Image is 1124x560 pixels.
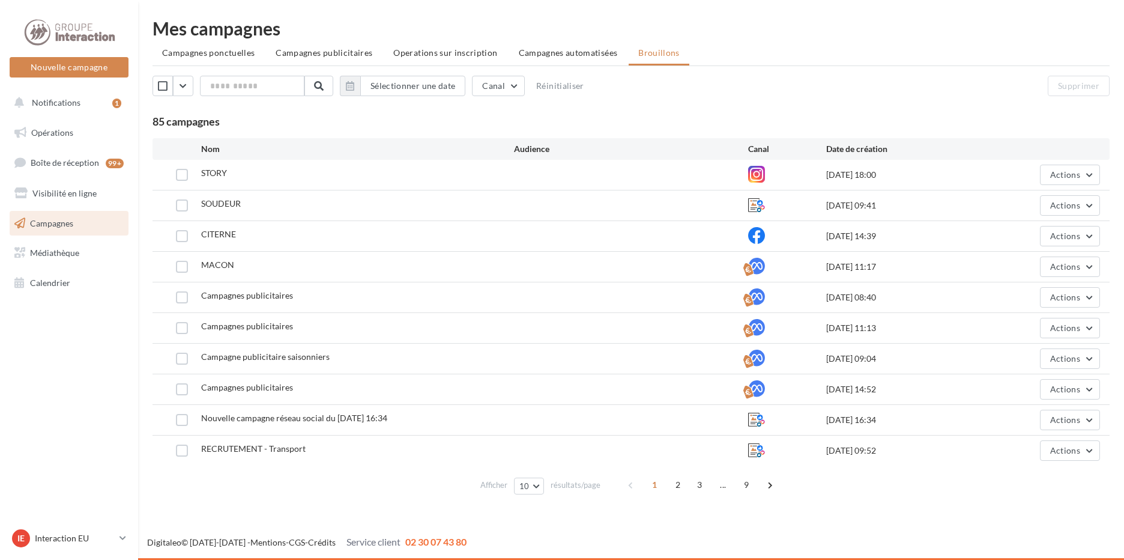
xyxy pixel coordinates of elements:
[289,537,305,547] a: CGS
[31,157,99,168] span: Boîte de réception
[1048,76,1110,96] button: Supprimer
[826,199,982,212] div: [DATE] 09:41
[162,47,255,58] span: Campagnes ponctuelles
[748,143,826,155] div: Canal
[276,47,372,58] span: Campagnes publicitaires
[31,127,73,138] span: Opérations
[1050,384,1080,394] span: Actions
[1040,318,1100,338] button: Actions
[1040,440,1100,461] button: Actions
[551,479,600,491] span: résultats/page
[826,353,982,365] div: [DATE] 09:04
[106,159,124,168] div: 99+
[826,261,982,273] div: [DATE] 11:17
[1050,200,1080,210] span: Actions
[30,278,70,288] span: Calendrier
[645,475,664,495] span: 1
[201,443,306,454] span: RECRUTEMENT - Transport
[7,240,131,266] a: Médiathèque
[201,198,241,208] span: SOUDEUR
[201,321,293,331] span: Campagnes publicitaires
[1050,231,1080,241] span: Actions
[201,168,227,178] span: STORY
[1040,165,1100,185] button: Actions
[519,47,618,58] span: Campagnes automatisées
[308,537,336,547] a: Crédits
[713,475,733,495] span: ...
[826,445,982,457] div: [DATE] 09:52
[737,475,756,495] span: 9
[10,527,128,550] a: IE Interaction EU
[153,115,220,128] span: 85 campagnes
[340,76,465,96] button: Sélectionner une date
[32,188,97,198] span: Visibilité en ligne
[472,76,525,96] button: Canal
[201,413,387,423] span: Nouvelle campagne réseau social du 04-07-2025 16:34
[30,248,79,258] span: Médiathèque
[7,270,131,296] a: Calendrier
[1040,195,1100,216] button: Actions
[1050,415,1080,425] span: Actions
[346,536,400,547] span: Service client
[1050,261,1080,272] span: Actions
[519,481,530,491] span: 10
[153,19,1110,37] div: Mes campagnes
[201,382,293,392] span: Campagnes publicitaires
[17,532,25,544] span: IE
[201,143,514,155] div: Nom
[7,181,131,206] a: Visibilité en ligne
[35,532,115,544] p: Interaction EU
[1050,169,1080,180] span: Actions
[1040,257,1100,277] button: Actions
[1040,226,1100,246] button: Actions
[201,352,330,362] span: Campagne publicitaire saisonniers
[826,169,982,181] div: [DATE] 18:00
[1040,379,1100,400] button: Actions
[10,57,128,78] button: Nouvelle campagne
[1050,323,1080,333] span: Actions
[826,291,982,303] div: [DATE] 08:40
[1040,287,1100,308] button: Actions
[201,229,236,239] span: CITERNE
[826,414,982,426] div: [DATE] 16:34
[405,536,467,547] span: 02 30 07 43 80
[7,150,131,175] a: Boîte de réception99+
[7,90,126,115] button: Notifications 1
[112,99,121,108] div: 1
[531,79,589,93] button: Réinitialiser
[1050,445,1080,455] span: Actions
[7,120,131,145] a: Opérations
[147,537,181,547] a: Digitaleo
[7,211,131,236] a: Campagnes
[826,383,982,395] div: [DATE] 14:52
[201,290,293,300] span: Campagnes publicitaires
[250,537,286,547] a: Mentions
[690,475,709,495] span: 3
[1040,348,1100,369] button: Actions
[201,260,234,270] span: MACON
[360,76,465,96] button: Sélectionner une date
[1040,410,1100,430] button: Actions
[1050,292,1080,302] span: Actions
[826,143,982,155] div: Date de création
[393,47,497,58] span: Operations sur inscription
[514,143,749,155] div: Audience
[668,475,687,495] span: 2
[1050,353,1080,364] span: Actions
[32,97,80,108] span: Notifications
[514,478,545,495] button: 10
[826,230,982,242] div: [DATE] 14:39
[826,322,982,334] div: [DATE] 11:13
[30,218,73,228] span: Campagnes
[480,479,507,491] span: Afficher
[147,537,467,547] span: © [DATE]-[DATE] - - -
